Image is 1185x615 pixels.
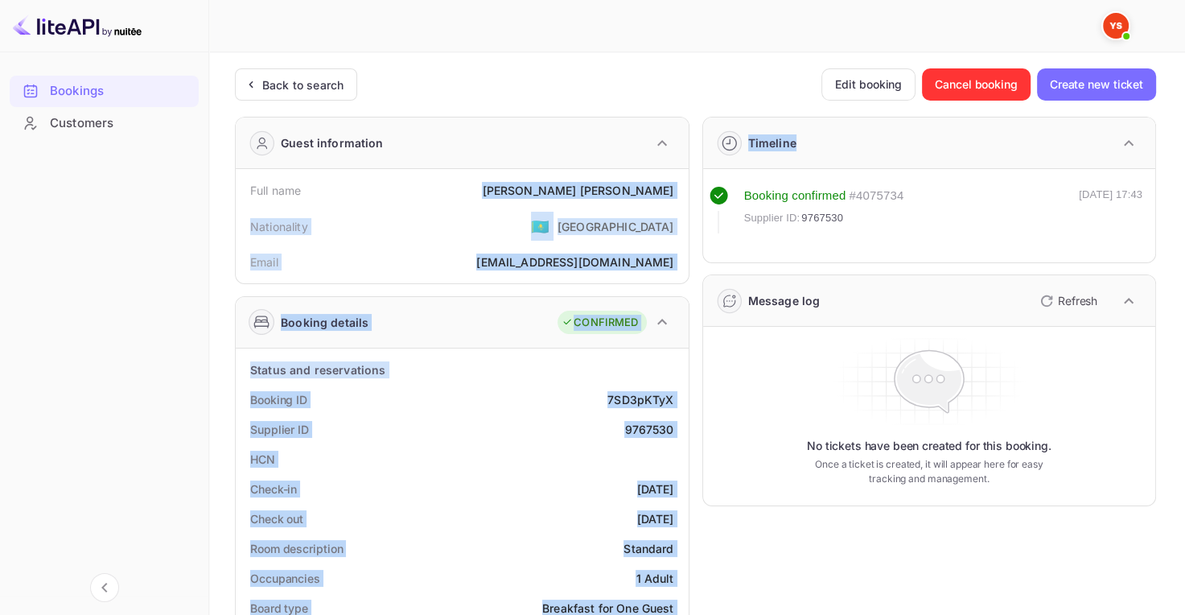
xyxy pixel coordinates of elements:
span: United States [531,212,549,241]
ya-tr-span: 9767530 [801,212,843,224]
ya-tr-span: 7SD3pKTyX [607,393,673,407]
ya-tr-span: Message log [748,294,821,307]
div: 9767530 [624,421,673,438]
img: LiteAPI logo [13,13,142,39]
a: Customers [10,108,199,138]
button: Refresh [1031,288,1104,314]
div: [DATE] [637,481,674,497]
ya-tr-span: [PERSON_NAME] [580,184,674,197]
ya-tr-span: Full name [250,184,301,197]
ya-tr-span: Nationality [250,220,308,233]
ya-tr-span: 🇰🇿 [531,217,549,235]
ya-tr-span: Board type [250,601,308,615]
ya-tr-span: Edit booking [835,75,902,94]
ya-tr-span: Guest information [281,134,384,151]
ya-tr-span: [GEOGRAPHIC_DATA] [558,220,674,233]
ya-tr-span: [DATE] 17:43 [1079,188,1142,200]
ya-tr-span: Booking details [281,314,368,331]
ya-tr-span: HCN [250,452,275,466]
div: Bookings [10,76,199,107]
ya-tr-span: Room description [250,542,343,555]
div: # 4075734 [849,187,903,205]
ya-tr-span: Once a ticket is created, it will appear here for easy tracking and management. [808,457,1050,486]
div: Customers [10,108,199,139]
ya-tr-span: confirmed [792,188,846,202]
ya-tr-span: Check out [250,512,303,526]
ya-tr-span: CONFIRMED [574,315,638,331]
button: Create new ticket [1037,68,1156,101]
ya-tr-span: Timeline [748,136,796,150]
img: Yandex Support [1103,13,1129,39]
ya-tr-span: No tickets have been created for this booking. [807,438,1051,454]
ya-tr-span: Email [250,255,278,269]
button: Collapse navigation [90,573,119,602]
ya-tr-span: [PERSON_NAME] [482,184,576,197]
ya-tr-span: Breakfast for One Guest [542,601,673,615]
ya-tr-span: Booking [744,188,788,202]
ya-tr-span: Supplier ID [250,423,309,436]
button: Edit booking [821,68,915,101]
ya-tr-span: Occupancies [250,572,320,585]
ya-tr-span: Booking ID [250,393,307,407]
ya-tr-span: Supplier ID: [744,212,800,224]
ya-tr-span: Create new ticket [1050,75,1143,94]
ya-tr-span: Bookings [50,82,104,101]
div: [DATE] [637,510,674,527]
a: Bookings [10,76,199,105]
ya-tr-span: Cancel booking [935,75,1018,94]
ya-tr-span: [EMAIL_ADDRESS][DOMAIN_NAME] [476,255,673,269]
ya-tr-span: Refresh [1058,294,1097,307]
ya-tr-span: Back to search [262,78,344,92]
button: Cancel booking [922,68,1031,101]
ya-tr-span: Check-in [250,482,297,496]
ya-tr-span: Standard [623,542,673,555]
ya-tr-span: 1 Adult [636,572,673,585]
ya-tr-span: Customers [50,114,113,133]
ya-tr-span: Status and reservations [250,363,385,377]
